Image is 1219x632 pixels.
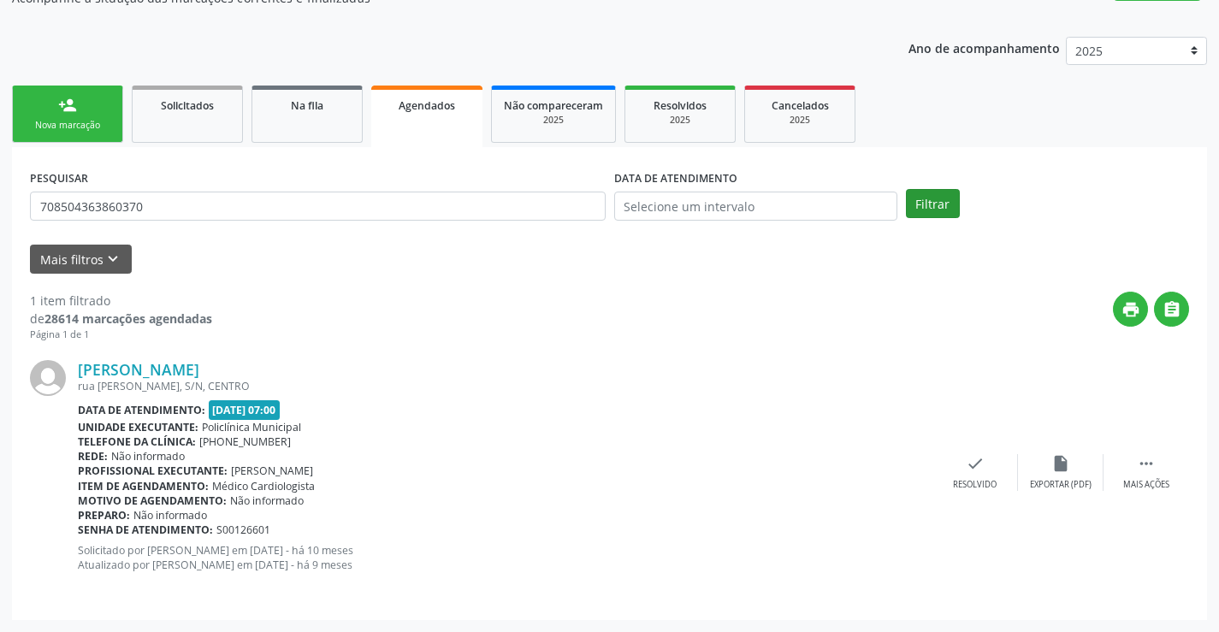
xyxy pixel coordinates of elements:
span: Médico Cardiologista [212,479,315,493]
b: Data de atendimento: [78,403,205,417]
b: Rede: [78,449,108,464]
div: 2025 [504,114,603,127]
span: Solicitados [161,98,214,113]
span: [PERSON_NAME] [231,464,313,478]
div: person_add [58,96,77,115]
span: Não informado [133,508,207,523]
i: check [966,454,985,473]
span: S00126601 [216,523,270,537]
span: Não compareceram [504,98,603,113]
div: Nova marcação [25,119,110,132]
button:  [1154,292,1189,327]
input: Selecione um intervalo [614,192,897,221]
span: Não informado [230,493,304,508]
div: Resolvido [953,479,997,491]
b: Profissional executante: [78,464,228,478]
div: Página 1 de 1 [30,328,212,342]
div: 2025 [637,114,723,127]
div: Exportar (PDF) [1030,479,1092,491]
div: rua [PERSON_NAME], S/N, CENTRO [78,379,932,393]
span: Agendados [399,98,455,113]
b: Preparo: [78,508,130,523]
span: Na fila [291,98,323,113]
i: keyboard_arrow_down [104,250,122,269]
strong: 28614 marcações agendadas [44,310,212,327]
b: Unidade executante: [78,420,198,434]
i:  [1137,454,1156,473]
i: insert_drive_file [1051,454,1070,473]
span: Policlínica Municipal [202,420,301,434]
a: [PERSON_NAME] [78,360,199,379]
label: DATA DE ATENDIMENTO [614,165,737,192]
div: 2025 [757,114,843,127]
div: de [30,310,212,328]
div: 1 item filtrado [30,292,212,310]
i: print [1121,300,1140,319]
button: Mais filtroskeyboard_arrow_down [30,245,132,275]
span: [DATE] 07:00 [209,400,281,420]
button: print [1113,292,1148,327]
div: Mais ações [1123,479,1169,491]
span: Resolvidos [654,98,707,113]
span: Cancelados [772,98,829,113]
b: Motivo de agendamento: [78,493,227,508]
img: img [30,360,66,396]
p: Solicitado por [PERSON_NAME] em [DATE] - há 10 meses Atualizado por [PERSON_NAME] em [DATE] - há ... [78,543,932,572]
b: Telefone da clínica: [78,434,196,449]
label: PESQUISAR [30,165,88,192]
input: Nome, CNS [30,192,606,221]
span: Não informado [111,449,185,464]
b: Senha de atendimento: [78,523,213,537]
b: Item de agendamento: [78,479,209,493]
p: Ano de acompanhamento [908,37,1060,58]
i:  [1163,300,1181,319]
span: [PHONE_NUMBER] [199,434,291,449]
button: Filtrar [906,189,960,218]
